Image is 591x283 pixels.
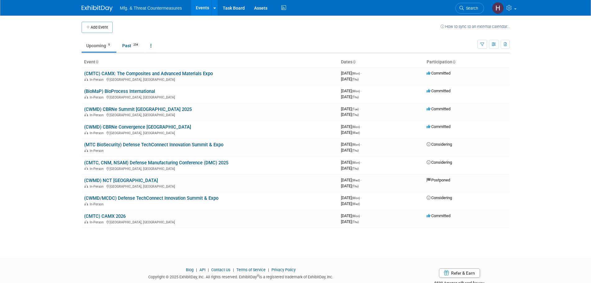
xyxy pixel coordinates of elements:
span: Search [464,6,478,11]
a: (CMTC) CAMX 2026 [84,213,126,219]
span: Considering [427,142,452,147]
img: In-Person Event [84,167,88,170]
span: In-Person [90,149,105,153]
a: Sort by Event Name [95,59,98,64]
span: (Tue) [352,107,359,111]
div: [GEOGRAPHIC_DATA], [GEOGRAPHIC_DATA] [84,184,336,189]
span: (Mon) [352,161,360,164]
a: Refer & Earn [439,268,480,278]
span: [DATE] [341,178,362,182]
a: (CWMD) NCT [GEOGRAPHIC_DATA] [84,178,158,183]
span: In-Person [90,185,105,189]
span: - [361,71,362,75]
div: [GEOGRAPHIC_DATA], [GEOGRAPHIC_DATA] [84,112,336,117]
a: API [199,267,205,272]
a: (CWMD/MCDC) Defense TechConnect Innovation Summit & Expo [84,195,218,201]
span: Committed [427,124,450,129]
a: (BioMaP) BioProcess International [84,89,155,94]
span: (Mon) [352,125,360,129]
img: In-Person Event [84,149,88,152]
span: | [195,267,199,272]
a: (CWMD) CBRNe Convergence [GEOGRAPHIC_DATA] [84,124,191,130]
img: In-Person Event [84,185,88,188]
th: Participation [424,57,510,67]
span: - [361,160,362,165]
div: [GEOGRAPHIC_DATA], [GEOGRAPHIC_DATA] [84,130,336,135]
span: (Mon) [352,143,360,146]
span: Committed [427,71,450,75]
span: (Mon) [352,214,360,218]
span: Considering [427,160,452,165]
a: Sort by Start Date [352,59,356,64]
span: 254 [132,43,140,47]
span: - [361,124,362,129]
span: [DATE] [341,130,360,135]
span: [DATE] [341,219,359,224]
img: In-Person Event [84,131,88,134]
span: (Thu) [352,95,359,99]
span: Postponed [427,178,450,182]
img: In-Person Event [84,78,88,81]
a: Search [455,3,484,14]
a: Terms of Service [236,267,266,272]
span: - [361,213,362,218]
img: In-Person Event [84,113,88,116]
th: Dates [338,57,424,67]
div: [GEOGRAPHIC_DATA], [GEOGRAPHIC_DATA] [84,77,336,82]
a: Sort by Participation Type [452,59,455,64]
a: (CWMD) CBRNe Summit [GEOGRAPHIC_DATA] 2025 [84,107,192,112]
span: Mfg. & Threat Countermeasures [120,6,182,11]
span: Committed [427,213,450,218]
a: Privacy Policy [271,267,296,272]
sup: ® [257,274,259,277]
span: In-Person [90,95,105,99]
a: (CMTC) CAMX: The Composites and Advanced Materials Expo [84,71,213,76]
span: [DATE] [341,166,359,171]
span: (Wed) [352,179,360,182]
a: Past254 [118,40,145,52]
span: [DATE] [341,71,362,75]
span: In-Person [90,202,105,206]
img: Hillary Hawkins [492,2,504,14]
span: In-Person [90,167,105,171]
a: How to sync to an external calendar... [441,24,510,29]
span: - [361,178,362,182]
span: (Thu) [352,220,359,224]
img: In-Person Event [84,95,88,98]
span: (Thu) [352,185,359,188]
span: [DATE] [341,89,362,93]
a: (MTC BioSecurity) Defense TechConnect Innovation Summit & Expo [84,142,223,148]
a: Upcoming9 [82,40,116,52]
span: | [266,267,271,272]
span: [DATE] [341,201,360,206]
div: [GEOGRAPHIC_DATA], [GEOGRAPHIC_DATA] [84,166,336,171]
span: [DATE] [341,160,362,165]
img: In-Person Event [84,220,88,223]
img: In-Person Event [84,202,88,205]
span: (Thu) [352,78,359,81]
span: Committed [427,89,450,93]
span: [DATE] [341,184,359,188]
span: In-Person [90,220,105,224]
div: [GEOGRAPHIC_DATA], [GEOGRAPHIC_DATA] [84,94,336,99]
span: (Mon) [352,89,360,93]
span: [DATE] [341,213,362,218]
span: [DATE] [341,124,362,129]
span: Considering [427,195,452,200]
div: Copyright © 2025 ExhibitDay, Inc. All rights reserved. ExhibitDay is a registered trademark of Ex... [82,273,401,280]
span: In-Person [90,131,105,135]
span: [DATE] [341,112,359,117]
span: (Wed) [352,202,360,206]
span: (Thu) [352,149,359,152]
span: [DATE] [341,142,362,147]
span: (Thu) [352,167,359,170]
img: ExhibitDay [82,5,113,11]
span: [DATE] [341,94,359,99]
div: [GEOGRAPHIC_DATA], [GEOGRAPHIC_DATA] [84,219,336,224]
span: - [361,142,362,147]
span: 9 [106,43,112,47]
span: [DATE] [341,148,359,153]
span: - [361,89,362,93]
span: - [361,195,362,200]
span: In-Person [90,78,105,82]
